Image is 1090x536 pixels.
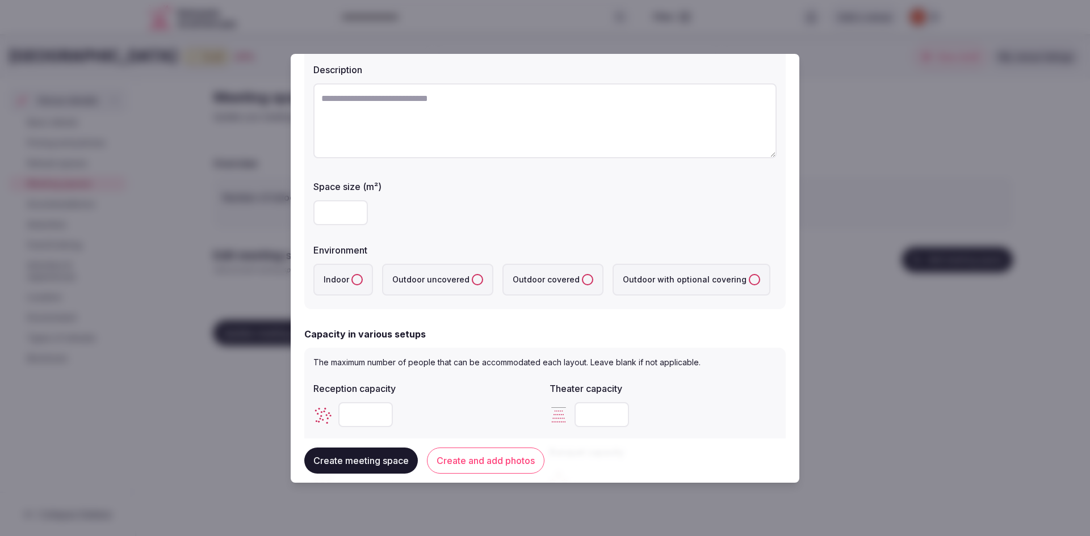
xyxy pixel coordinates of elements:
h2: Capacity in various setups [304,327,426,341]
button: Indoor [351,274,363,285]
button: Outdoor uncovered [472,274,483,285]
label: Outdoor with optional covering [613,264,770,296]
button: Create and add photos [427,448,544,474]
label: Environment [313,246,777,255]
label: Theater capacity [550,384,777,393]
p: The maximum number of people that can be accommodated each layout. Leave blank if not applicable. [313,357,777,368]
label: Outdoor uncovered [382,264,493,296]
button: Outdoor with optional covering [749,274,760,285]
label: Description [313,65,777,74]
label: Outdoor covered [502,264,603,296]
label: Space size (m²) [313,182,777,191]
label: Reception capacity [313,384,540,393]
button: Create meeting space [304,448,418,474]
button: Outdoor covered [582,274,593,285]
label: Indoor [313,264,373,296]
